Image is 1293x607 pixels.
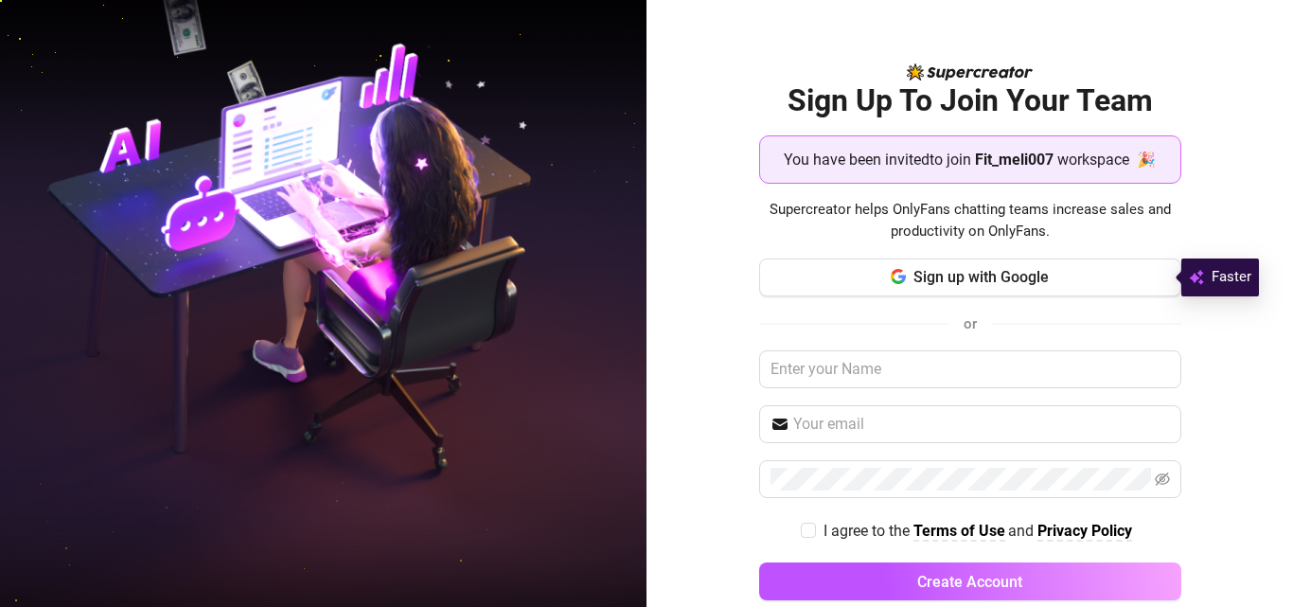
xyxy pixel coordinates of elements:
[975,151,1054,169] strong: Fit_meli007
[759,81,1181,120] h2: Sign Up To Join Your Team
[784,148,971,171] span: You have been invited to join
[907,63,1033,80] img: logo-BBDzfeDw.svg
[759,259,1181,296] button: Sign up with Google
[1037,522,1132,540] strong: Privacy Policy
[964,315,977,332] span: or
[1212,266,1251,289] span: Faster
[1037,522,1132,542] a: Privacy Policy
[759,350,1181,388] input: Enter your Name
[759,562,1181,600] button: Create Account
[1189,266,1204,289] img: svg%3e
[913,268,1049,286] span: Sign up with Google
[824,522,913,540] span: I agree to the
[913,522,1005,540] strong: Terms of Use
[793,413,1170,436] input: Your email
[917,573,1022,591] span: Create Account
[913,522,1005,542] a: Terms of Use
[1008,522,1037,540] span: and
[1155,472,1170,487] span: eye-invisible
[1057,148,1156,171] span: workspace 🎉
[759,199,1181,243] span: Supercreator helps OnlyFans chatting teams increase sales and productivity on OnlyFans.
